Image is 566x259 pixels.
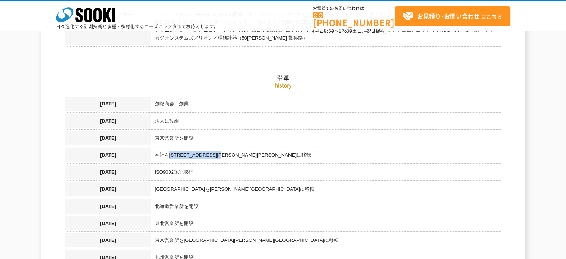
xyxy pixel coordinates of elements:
a: お見積り･お問い合わせはこちら [395,6,510,26]
th: [DATE] [65,199,151,216]
th: [DATE] [65,148,151,165]
td: ISO9002認証取得 [151,165,501,182]
td: [GEOGRAPHIC_DATA]を[PERSON_NAME][GEOGRAPHIC_DATA]に移転 [151,182,501,199]
span: お電話でのお問い合わせは [313,6,395,11]
th: [DATE] [65,233,151,250]
span: 17:30 [339,28,352,34]
td: 東京営業所を開設 [151,131,501,148]
td: 本社を[STREET_ADDRESS][PERSON_NAME][PERSON_NAME]に移転 [151,148,501,165]
a: [PHONE_NUMBER] [313,12,395,27]
p: 日々進化する計測技術と多種・多様化するニーズにレンタルでお応えします。 [56,24,219,29]
th: [DATE] [65,216,151,233]
th: [DATE] [65,97,151,114]
th: [DATE] [65,182,151,199]
td: 東京営業所を[GEOGRAPHIC_DATA][PERSON_NAME][GEOGRAPHIC_DATA]に移転 [151,233,501,250]
span: はこちら [402,11,502,22]
th: [DATE] [65,165,151,182]
td: 東北営業所を開設 [151,216,501,233]
th: [DATE] [65,114,151,131]
p: history [65,81,501,89]
strong: お見積り･お問い合わせ [417,12,480,20]
th: [DATE] [65,131,151,148]
td: 法人に改組 [151,114,501,131]
td: 北海道営業所を開設 [151,199,501,216]
span: 8:50 [324,28,335,34]
span: (平日 ～ 土日、祝日除く) [313,28,387,34]
td: 創紀商会 創業 [151,97,501,114]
